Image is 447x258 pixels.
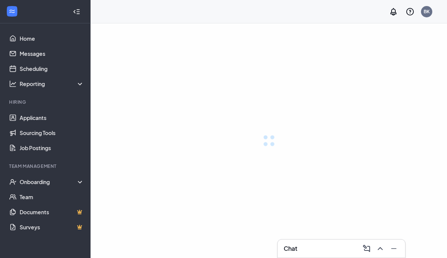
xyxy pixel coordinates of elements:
[8,8,16,15] svg: WorkstreamLogo
[373,243,386,255] button: ChevronUp
[20,31,84,46] a: Home
[376,244,385,253] svg: ChevronUp
[20,140,84,155] a: Job Postings
[20,61,84,76] a: Scheduling
[20,189,84,204] a: Team
[362,244,371,253] svg: ComposeMessage
[20,204,84,220] a: DocumentsCrown
[406,7,415,16] svg: QuestionInfo
[284,244,297,253] h3: Chat
[20,178,84,186] div: Onboarding
[20,125,84,140] a: Sourcing Tools
[9,163,83,169] div: Team Management
[9,80,17,88] svg: Analysis
[389,7,398,16] svg: Notifications
[360,243,372,255] button: ComposeMessage
[387,243,399,255] button: Minimize
[20,220,84,235] a: SurveysCrown
[20,80,84,88] div: Reporting
[20,110,84,125] a: Applicants
[9,99,83,105] div: Hiring
[9,178,17,186] svg: UserCheck
[73,8,80,15] svg: Collapse
[389,244,398,253] svg: Minimize
[424,8,430,15] div: BK
[20,46,84,61] a: Messages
